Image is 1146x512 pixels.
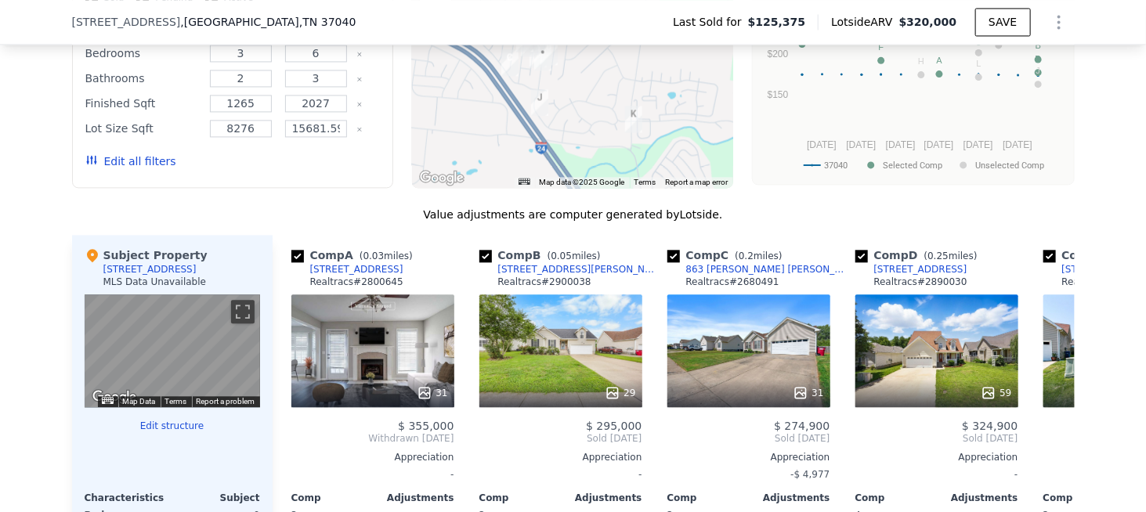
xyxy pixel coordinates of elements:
[963,139,992,150] text: [DATE]
[625,106,642,132] div: 3475 Oak Creek Dr
[807,139,837,150] text: [DATE]
[605,385,635,401] div: 29
[373,492,454,504] div: Adjustments
[356,51,363,57] button: Clear
[85,92,201,114] div: Finished Sqft
[85,492,172,504] div: Characteristics
[172,492,260,504] div: Subject
[883,160,942,170] text: Selected Comp
[936,56,942,65] text: A
[479,432,642,445] span: Sold [DATE]
[291,432,454,445] span: Withdrawn [DATE]
[531,89,548,116] div: 3573 Aurora Dr
[102,397,113,404] button: Keyboard shortcuts
[180,14,356,30] span: , [GEOGRAPHIC_DATA]
[291,451,454,463] div: Appreciation
[767,48,788,59] text: $200
[899,16,957,28] span: $320,000
[790,469,830,480] span: -$ 4,977
[739,251,754,261] span: 0.2
[1043,6,1075,38] button: Show Options
[291,247,419,263] div: Comp A
[353,251,419,261] span: ( miles)
[981,385,1011,401] div: 59
[962,420,1018,432] span: $ 324,900
[534,44,551,70] div: 3633 Aurora Dr
[975,160,1044,170] text: Unselected Comp
[479,451,642,463] div: Appreciation
[72,207,1075,222] div: Value adjustments are computer generated by Lotside .
[686,263,849,276] div: 863 [PERSON_NAME] [PERSON_NAME] Ct
[85,153,176,169] button: Edit all filters
[1003,139,1032,150] text: [DATE]
[356,76,363,82] button: Clear
[874,276,967,288] div: Realtracs # 2890030
[72,14,181,30] span: [STREET_ADDRESS]
[686,276,779,288] div: Realtracs # 2680491
[586,420,642,432] span: $ 295,000
[416,168,468,188] img: Google
[498,263,661,276] div: [STREET_ADDRESS][PERSON_NAME]
[551,251,572,261] span: 0.05
[846,139,876,150] text: [DATE]
[299,16,356,28] span: , TN 37040
[937,492,1018,504] div: Adjustments
[363,251,385,261] span: 0.03
[89,387,140,407] a: Open this area in Google Maps (opens a new window)
[479,492,561,504] div: Comp
[85,294,260,407] div: Street View
[417,385,447,401] div: 31
[498,276,591,288] div: Realtracs # 2900038
[103,276,207,288] div: MLS Data Unavailable
[878,41,884,51] text: F
[855,432,1018,445] span: Sold [DATE]
[85,67,201,89] div: Bathrooms
[855,247,984,263] div: Comp D
[85,420,260,432] button: Edit structure
[540,178,625,186] span: Map data ©2025 Google
[748,14,806,30] span: $125,375
[416,168,468,188] a: Open this area in Google Maps (opens a new window)
[479,247,607,263] div: Comp B
[667,263,849,276] a: 863 [PERSON_NAME] [PERSON_NAME] Ct
[855,492,937,504] div: Comp
[291,463,454,485] div: -
[89,387,140,407] img: Google
[540,38,558,65] div: 3672 Kendra Ct S
[918,251,984,261] span: ( miles)
[667,492,749,504] div: Comp
[975,8,1030,36] button: SAVE
[1035,41,1040,50] text: B
[976,59,981,68] text: L
[85,117,201,139] div: Lot Size Sqft
[666,178,728,186] a: Report a map error
[793,385,823,401] div: 31
[541,251,607,261] span: ( miles)
[291,492,373,504] div: Comp
[85,294,260,407] div: Map
[874,263,967,276] div: [STREET_ADDRESS]
[918,56,924,66] text: H
[197,397,255,406] a: Report a problem
[398,420,454,432] span: $ 355,000
[749,492,830,504] div: Adjustments
[479,463,642,485] div: -
[885,139,915,150] text: [DATE]
[824,160,848,170] text: 37040
[103,263,197,276] div: [STREET_ADDRESS]
[561,492,642,504] div: Adjustments
[774,420,830,432] span: $ 274,900
[667,432,830,445] span: Sold [DATE]
[1036,66,1040,75] text: J
[356,101,363,107] button: Clear
[634,178,656,186] a: Terms
[310,276,403,288] div: Realtracs # 2800645
[831,14,898,30] span: Lotside ARV
[667,451,830,463] div: Appreciation
[231,300,255,323] button: Toggle fullscreen view
[728,251,788,261] span: ( miles)
[673,14,748,30] span: Last Sold for
[855,451,1018,463] div: Appreciation
[85,42,201,64] div: Bedrooms
[356,126,363,132] button: Clear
